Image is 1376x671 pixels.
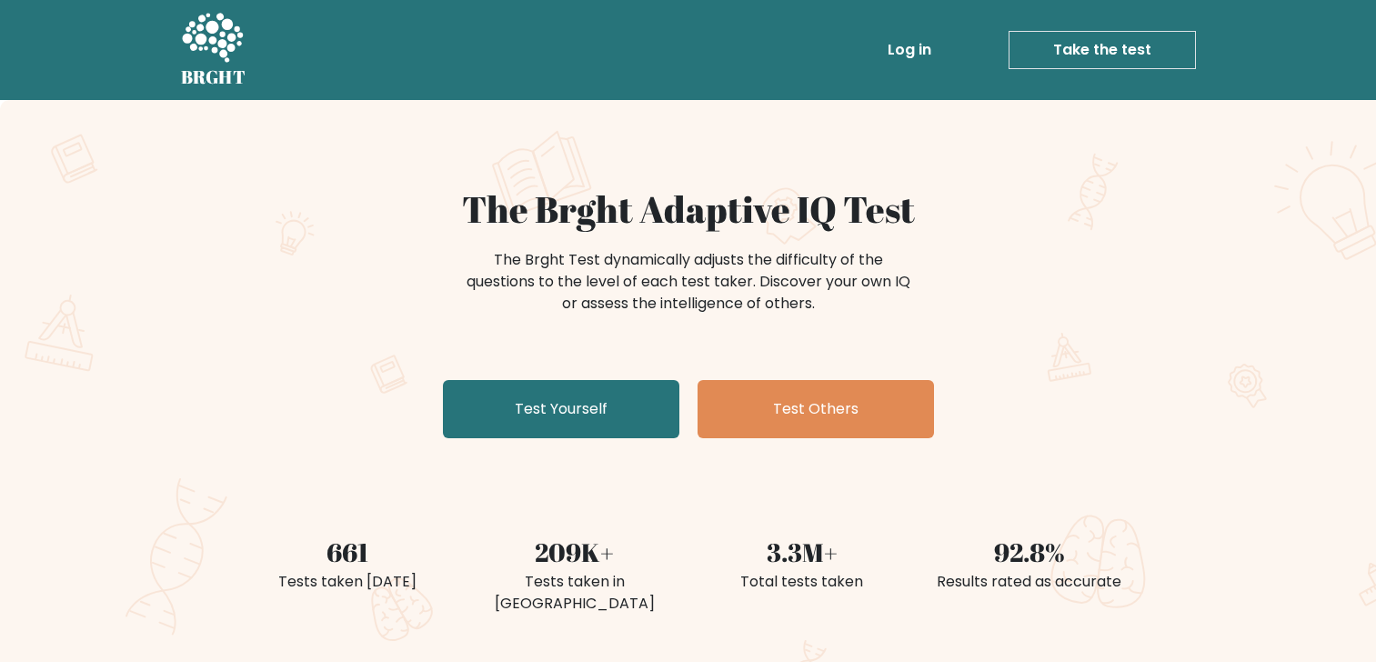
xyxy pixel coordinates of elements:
[472,571,678,615] div: Tests taken in [GEOGRAPHIC_DATA]
[181,66,246,88] h5: BRGHT
[245,533,450,571] div: 661
[472,533,678,571] div: 209K+
[699,571,905,593] div: Total tests taken
[927,533,1132,571] div: 92.8%
[443,380,679,438] a: Test Yourself
[245,571,450,593] div: Tests taken [DATE]
[245,187,1132,231] h1: The Brght Adaptive IQ Test
[181,7,246,93] a: BRGHT
[1009,31,1196,69] a: Take the test
[927,571,1132,593] div: Results rated as accurate
[698,380,934,438] a: Test Others
[880,32,939,68] a: Log in
[461,249,916,315] div: The Brght Test dynamically adjusts the difficulty of the questions to the level of each test take...
[699,533,905,571] div: 3.3M+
